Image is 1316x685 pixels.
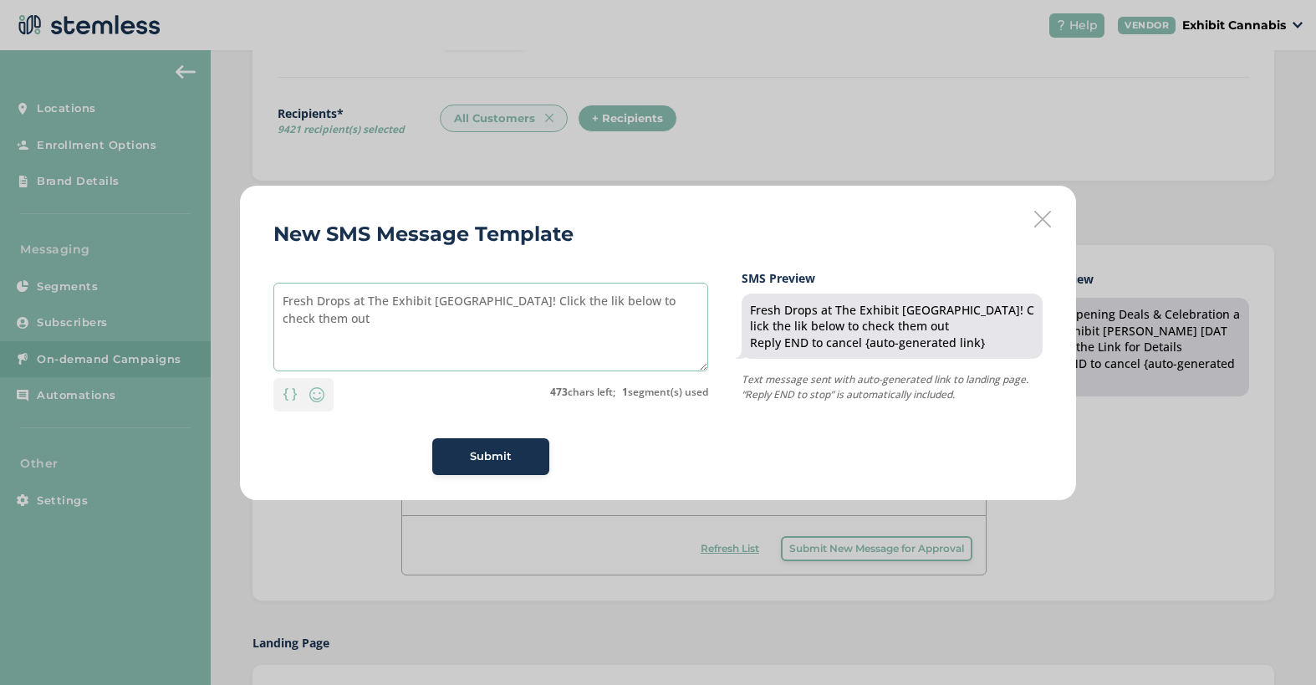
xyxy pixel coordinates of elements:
label: segment(s) used [622,385,708,400]
button: Submit [432,438,549,475]
div: Fresh Drops at The Exhibit [GEOGRAPHIC_DATA]! Click the lik below to check them out Reply END to ... [750,302,1034,351]
iframe: Chat Widget [1232,605,1316,685]
h2: New SMS Message Template [273,219,574,249]
label: chars left; [550,385,615,400]
strong: 1 [622,385,628,399]
img: icon-smiley-d6edb5a7.svg [307,385,327,405]
strong: 473 [550,385,568,399]
p: Text message sent with auto-generated link to landing page. “Reply END to stop” is automatically ... [742,372,1043,402]
label: SMS Preview [742,269,1043,287]
span: Submit [470,448,512,465]
img: icon-brackets-fa390dc5.svg [283,388,297,400]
